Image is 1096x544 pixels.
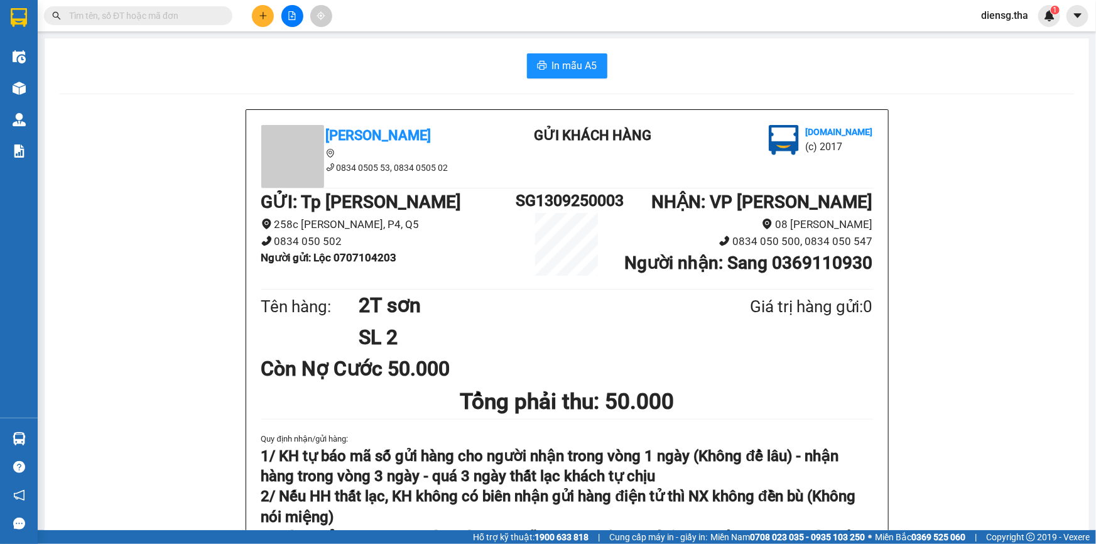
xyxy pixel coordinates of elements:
[1051,6,1060,14] sup: 1
[1053,6,1057,14] span: 1
[261,216,516,233] li: 258c [PERSON_NAME], P4, Q5
[473,530,589,544] span: Hỗ trợ kỹ thuật:
[261,447,839,485] strong: 1/ KH tự báo mã số gửi hàng cho người nhận trong vòng 1 ngày (Không để lâu) - nhận hàng trong vòn...
[13,518,25,530] span: message
[261,353,463,384] div: Còn Nợ Cước 50.000
[618,233,873,250] li: 0834 050 500, 0834 050 547
[359,290,689,321] h1: 2T sơn
[534,128,651,143] b: Gửi khách hàng
[310,5,332,27] button: aim
[261,161,487,175] li: 0834 0505 53, 0834 0505 02
[971,8,1038,23] span: diensg.tha
[868,535,872,540] span: ⚪️
[317,11,325,20] span: aim
[259,11,268,20] span: plus
[13,82,26,95] img: warehouse-icon
[136,16,166,46] img: logo.jpg
[13,489,25,501] span: notification
[1044,10,1055,21] img: icon-new-feature
[805,139,872,155] li: (c) 2017
[252,5,274,27] button: plus
[16,81,71,140] b: [PERSON_NAME]
[1066,5,1088,27] button: caret-down
[261,384,873,419] h1: Tổng phải thu: 50.000
[106,48,173,58] b: [DOMAIN_NAME]
[750,532,865,542] strong: 0708 023 035 - 0935 103 250
[261,192,462,212] b: GỬI : Tp [PERSON_NAME]
[624,253,872,273] b: Người nhận : Sang 0369110930
[719,236,730,246] span: phone
[261,487,856,525] strong: 2/ Nếu HH thất lạc, KH không có biên nhận gửi hàng điện tử thì NX không đền bù (Không nói miệng)
[13,461,25,473] span: question-circle
[69,9,217,23] input: Tìm tên, số ĐT hoặc mã đơn
[534,532,589,542] strong: 1900 633 818
[911,532,965,542] strong: 0369 525 060
[875,530,965,544] span: Miền Bắc
[537,60,547,72] span: printer
[261,251,397,264] b: Người gửi : Lộc 0707104203
[52,11,61,20] span: search
[769,125,799,155] img: logo.jpg
[527,53,607,79] button: printerIn mẫu A5
[106,60,173,75] li: (c) 2017
[1026,533,1035,541] span: copyright
[288,11,296,20] span: file-add
[261,219,272,229] span: environment
[11,8,27,27] img: logo-vxr
[326,128,431,143] b: [PERSON_NAME]
[326,149,335,158] span: environment
[13,432,26,445] img: warehouse-icon
[762,219,773,229] span: environment
[651,192,872,212] b: NHẬN : VP [PERSON_NAME]
[13,50,26,63] img: warehouse-icon
[805,127,872,137] b: [DOMAIN_NAME]
[261,294,359,320] div: Tên hàng:
[281,5,303,27] button: file-add
[77,18,124,77] b: Gửi khách hàng
[552,58,597,73] span: In mẫu A5
[261,233,516,250] li: 0834 050 502
[609,530,707,544] span: Cung cấp máy in - giấy in:
[598,530,600,544] span: |
[359,322,689,353] h1: SL 2
[689,294,872,320] div: Giá trị hàng gửi: 0
[326,163,335,171] span: phone
[13,113,26,126] img: warehouse-icon
[261,236,272,246] span: phone
[516,188,617,213] h1: SG1309250003
[618,216,873,233] li: 08 [PERSON_NAME]
[710,530,865,544] span: Miền Nam
[975,530,977,544] span: |
[1072,10,1083,21] span: caret-down
[13,144,26,158] img: solution-icon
